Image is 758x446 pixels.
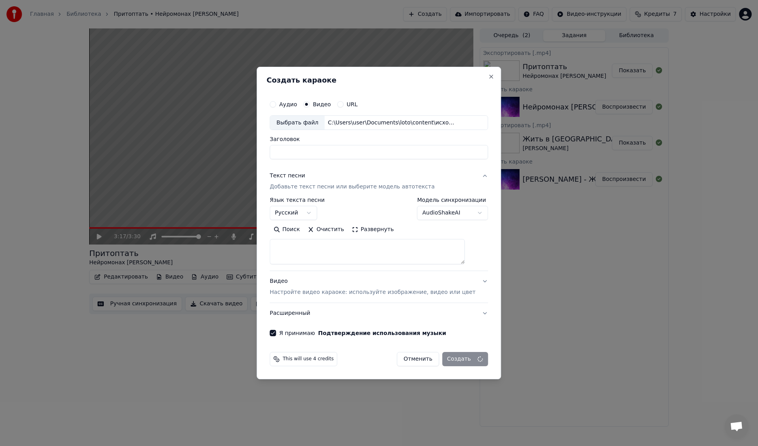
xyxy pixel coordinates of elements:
button: Отменить [397,352,439,366]
button: Очистить [304,224,348,236]
label: URL [347,102,358,107]
label: Аудио [279,102,297,107]
button: Текст песниДобавьте текст песни или выберите модель автотекста [270,166,488,198]
label: Язык текста песни [270,198,325,203]
p: Добавьте текст песни или выберите модель автотекста [270,183,435,191]
label: Заголовок [270,137,488,142]
button: Расширенный [270,303,488,324]
button: Я принимаю [318,330,446,336]
p: Настройте видео караоке: используйте изображение, видео или цвет [270,288,475,296]
span: This will use 4 credits [283,356,334,362]
div: Текст песниДобавьте текст песни или выберите модель автотекста [270,198,488,271]
h2: Создать караоке [266,77,491,84]
div: Выбрать файл [270,116,325,130]
button: Поиск [270,224,304,236]
label: Видео [313,102,331,107]
label: Я принимаю [279,330,446,336]
div: C:\Users\user\Documents\loto\content\исходники\[PERSON_NAME] - По кайфу.mp4 [325,119,459,127]
div: Видео [270,278,475,297]
button: Развернуть [348,224,398,236]
button: ВидеоНастройте видео караоке: используйте изображение, видео или цвет [270,271,488,303]
label: Модель синхронизации [417,198,488,203]
div: Текст песни [270,172,305,180]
